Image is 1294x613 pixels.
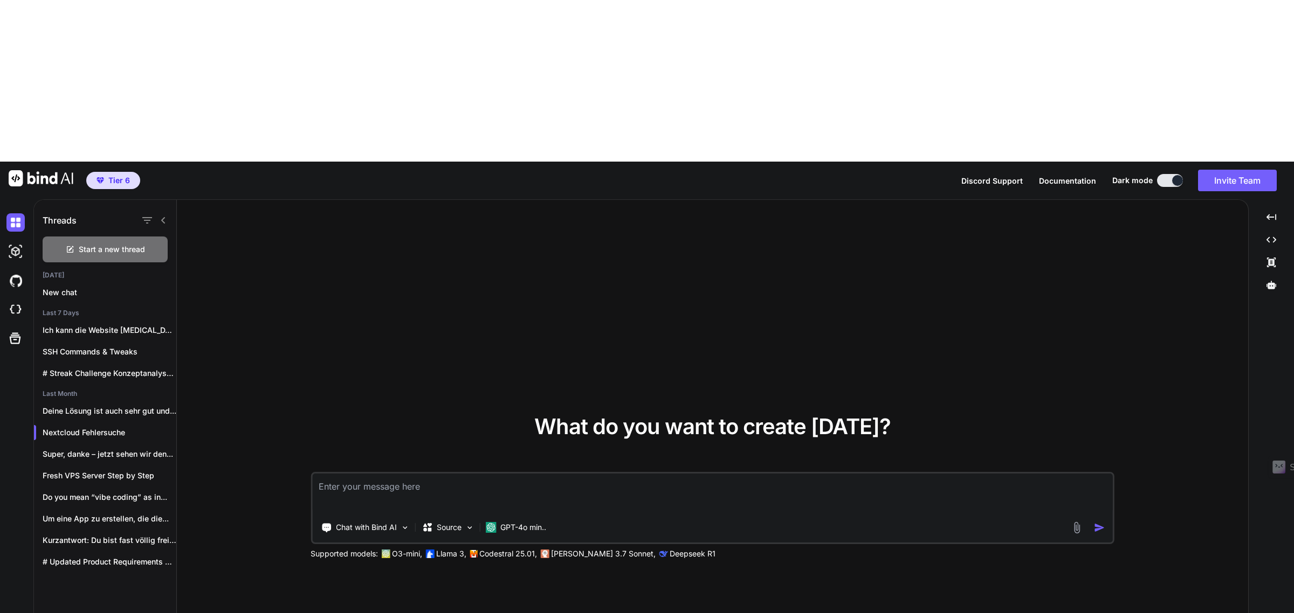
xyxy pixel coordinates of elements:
img: premium [97,177,104,184]
span: Tier 6 [108,175,130,186]
img: Bind AI [9,170,73,186]
img: darkAi-studio [6,242,25,261]
p: # Streak Challenge Konzeptanalyse & Ausarbeitung ##... [43,368,176,379]
p: Fresh VPS Server Step by Step [43,470,176,481]
button: Discord Support [961,175,1023,186]
button: Documentation [1039,175,1096,186]
img: GPT-4o mini [485,522,496,533]
p: New chat [43,287,176,298]
img: Pick Models [465,523,474,532]
p: Source [437,522,462,533]
p: Do you mean “vibe coding” as in... [43,492,176,503]
p: Super, danke – jetzt sehen wir den... [43,449,176,459]
p: [PERSON_NAME] 3.7 Sonnet, [551,548,656,559]
p: O3-mini, [392,548,422,559]
img: Pick Tools [400,523,409,532]
p: Um eine App zu erstellen, die die... [43,513,176,524]
img: GPT-4 [381,549,390,558]
button: premiumTier 6 [86,172,140,189]
p: Nextcloud Fehlersuche [43,427,176,438]
button: Invite Team [1198,170,1277,191]
h2: Last 7 Days [34,309,176,317]
span: Dark mode [1112,175,1153,186]
span: What do you want to create [DATE]? [534,413,891,440]
h2: [DATE] [34,271,176,280]
img: githubDark [6,271,25,290]
h1: Threads [43,214,77,227]
p: Supported models: [311,548,378,559]
p: Deine Lösung ist auch sehr gut und... [43,406,176,416]
h2: Last Month [34,389,176,398]
p: Deepseek R1 [670,548,715,559]
span: Discord Support [961,176,1023,185]
p: Ich kann die Website [MEDICAL_DATA][DOMAIN_NAME] nicht direkt... [43,325,176,336]
img: attachment [1071,521,1083,534]
img: darkChat [6,213,25,232]
img: Llama2 [425,549,434,558]
span: Start a new thread [79,244,145,255]
img: claude [659,549,667,558]
img: claude [540,549,549,558]
p: Chat with Bind AI [336,522,397,533]
p: Llama 3, [436,548,466,559]
img: cloudideIcon [6,301,25,319]
p: Kurzantwort: Du bist fast völlig frei. Mit... [43,535,176,546]
p: GPT-4o min.. [500,522,546,533]
img: icon [1094,522,1105,533]
img: Mistral-AI [470,550,477,558]
p: Codestral 25.01, [479,548,537,559]
p: SSH Commands & Tweaks [43,346,176,357]
p: # Updated Product Requirements Document (PRD): JSON-to-CSV... [43,556,176,567]
span: Documentation [1039,176,1096,185]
